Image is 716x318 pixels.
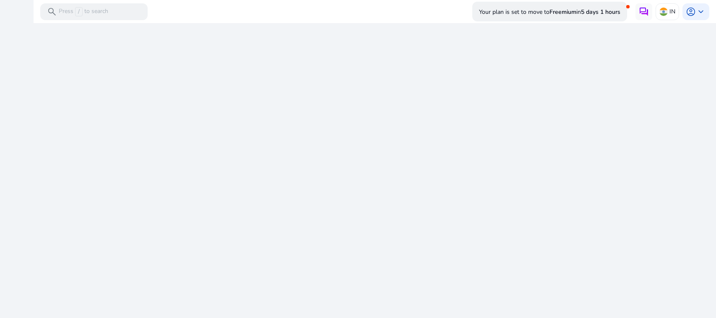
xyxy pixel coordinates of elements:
span: account_circle [686,7,696,17]
p: IN [669,4,675,19]
span: search [47,7,57,17]
b: Freemium [549,8,576,16]
p: Your plan is set to move to in [479,5,620,19]
p: Press to search [59,7,108,16]
img: in.svg [659,8,668,16]
span: / [75,7,83,16]
b: 5 days 1 hours [581,8,620,16]
span: keyboard_arrow_down [696,7,706,17]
